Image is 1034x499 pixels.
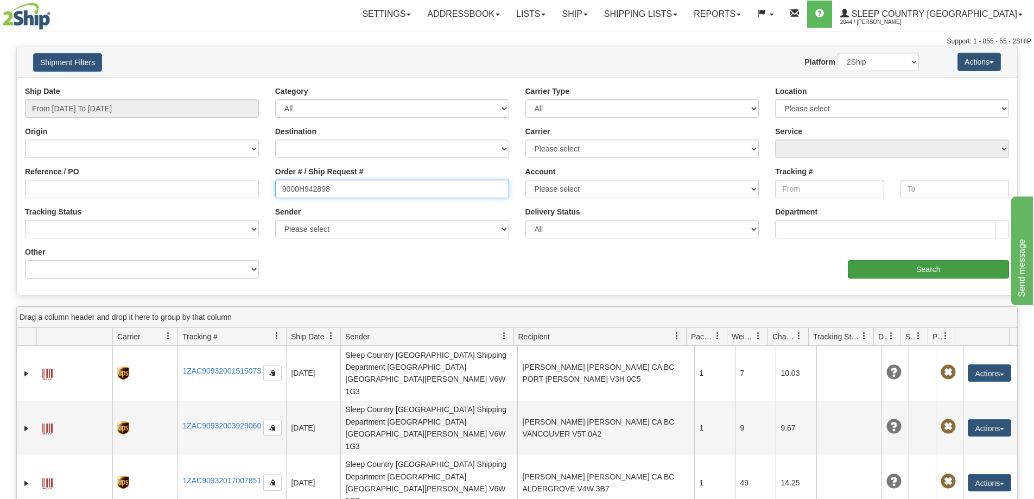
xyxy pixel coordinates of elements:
[936,327,955,345] a: Pickup Status filter column settings
[968,364,1011,382] button: Actions
[957,53,1001,71] button: Actions
[25,206,81,217] label: Tracking Status
[776,401,816,456] td: 9.67
[322,327,340,345] a: Ship Date filter column settings
[848,260,1009,279] input: Search
[691,331,714,342] span: Packages
[21,368,32,379] a: Expand
[8,7,100,20] div: Send message
[855,327,873,345] a: Tracking Status filter column settings
[3,37,1031,46] div: Support: 1 - 855 - 55 - 2SHIP
[813,331,860,342] span: Tracking Status
[275,206,301,217] label: Sender
[275,166,364,177] label: Order # / Ship Request #
[117,476,129,489] img: 8 - UPS
[42,364,53,381] a: Label
[900,180,1009,198] input: To
[941,419,956,434] span: Pickup Not Assigned
[354,1,419,28] a: Settings
[525,206,580,217] label: Delivery Status
[735,401,776,456] td: 9
[182,476,261,485] a: 1ZAC90932017007851
[909,327,928,345] a: Shipment Issues filter column settings
[518,331,550,342] span: Recipient
[686,1,749,28] a: Reports
[790,327,808,345] a: Charge filter column settings
[182,421,261,430] a: 1ZAC90932003929060
[776,346,816,401] td: 10.03
[732,331,754,342] span: Weight
[968,474,1011,491] button: Actions
[286,346,340,401] td: [DATE]
[517,401,694,456] td: [PERSON_NAME] [PERSON_NAME] CA BC VANCOUVER V5T 0A2
[21,423,32,434] a: Expand
[886,419,902,434] span: Unknown
[291,331,324,342] span: Ship Date
[596,1,686,28] a: Shipping lists
[749,327,767,345] a: Weight filter column settings
[525,166,556,177] label: Account
[263,365,282,381] button: Copy to clipboard
[263,475,282,491] button: Copy to clipboard
[775,206,817,217] label: Department
[117,367,129,380] img: 8 - UPS
[1009,194,1033,305] iframe: chat widget
[268,327,286,345] a: Tracking # filter column settings
[735,346,776,401] td: 7
[882,327,900,345] a: Delivery Status filter column settings
[25,86,60,97] label: Ship Date
[21,478,32,489] a: Expand
[941,365,956,380] span: Pickup Not Assigned
[182,367,261,375] a: 1ZAC90932001515073
[419,1,508,28] a: Addressbook
[804,56,835,67] label: Platform
[708,327,727,345] a: Packages filter column settings
[932,331,942,342] span: Pickup Status
[25,166,79,177] label: Reference / PO
[3,3,50,30] img: logo2044.jpg
[886,474,902,489] span: Unknown
[25,247,45,257] label: Other
[340,346,517,401] td: Sleep Country [GEOGRAPHIC_DATA] Shipping Department [GEOGRAPHIC_DATA] [GEOGRAPHIC_DATA][PERSON_NA...
[775,166,813,177] label: Tracking #
[286,401,340,456] td: [DATE]
[33,53,102,72] button: Shipment Filters
[775,180,884,198] input: From
[340,401,517,456] td: Sleep Country [GEOGRAPHIC_DATA] Shipping Department [GEOGRAPHIC_DATA] [GEOGRAPHIC_DATA][PERSON_NA...
[17,307,1017,328] div: grid grouping header
[668,327,686,345] a: Recipient filter column settings
[275,126,316,137] label: Destination
[840,17,922,28] span: 2044 / [PERSON_NAME]
[775,86,807,97] label: Location
[886,365,902,380] span: Unknown
[694,346,735,401] td: 1
[263,420,282,436] button: Copy to clipboard
[849,9,1017,18] span: Sleep Country [GEOGRAPHIC_DATA]
[508,1,554,28] a: Lists
[159,327,177,345] a: Carrier filter column settings
[772,331,795,342] span: Charge
[525,126,550,137] label: Carrier
[182,331,218,342] span: Tracking #
[345,331,370,342] span: Sender
[42,419,53,436] a: Label
[775,126,802,137] label: Service
[275,86,308,97] label: Category
[117,331,141,342] span: Carrier
[832,1,1031,28] a: Sleep Country [GEOGRAPHIC_DATA] 2044 / [PERSON_NAME]
[495,327,513,345] a: Sender filter column settings
[525,86,569,97] label: Carrier Type
[905,331,915,342] span: Shipment Issues
[117,421,129,435] img: 8 - UPS
[941,474,956,489] span: Pickup Not Assigned
[554,1,595,28] a: Ship
[968,419,1011,437] button: Actions
[878,331,887,342] span: Delivery Status
[517,346,694,401] td: [PERSON_NAME] [PERSON_NAME] CA BC PORT [PERSON_NAME] V3H 0C5
[25,126,47,137] label: Origin
[42,473,53,491] a: Label
[694,401,735,456] td: 1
